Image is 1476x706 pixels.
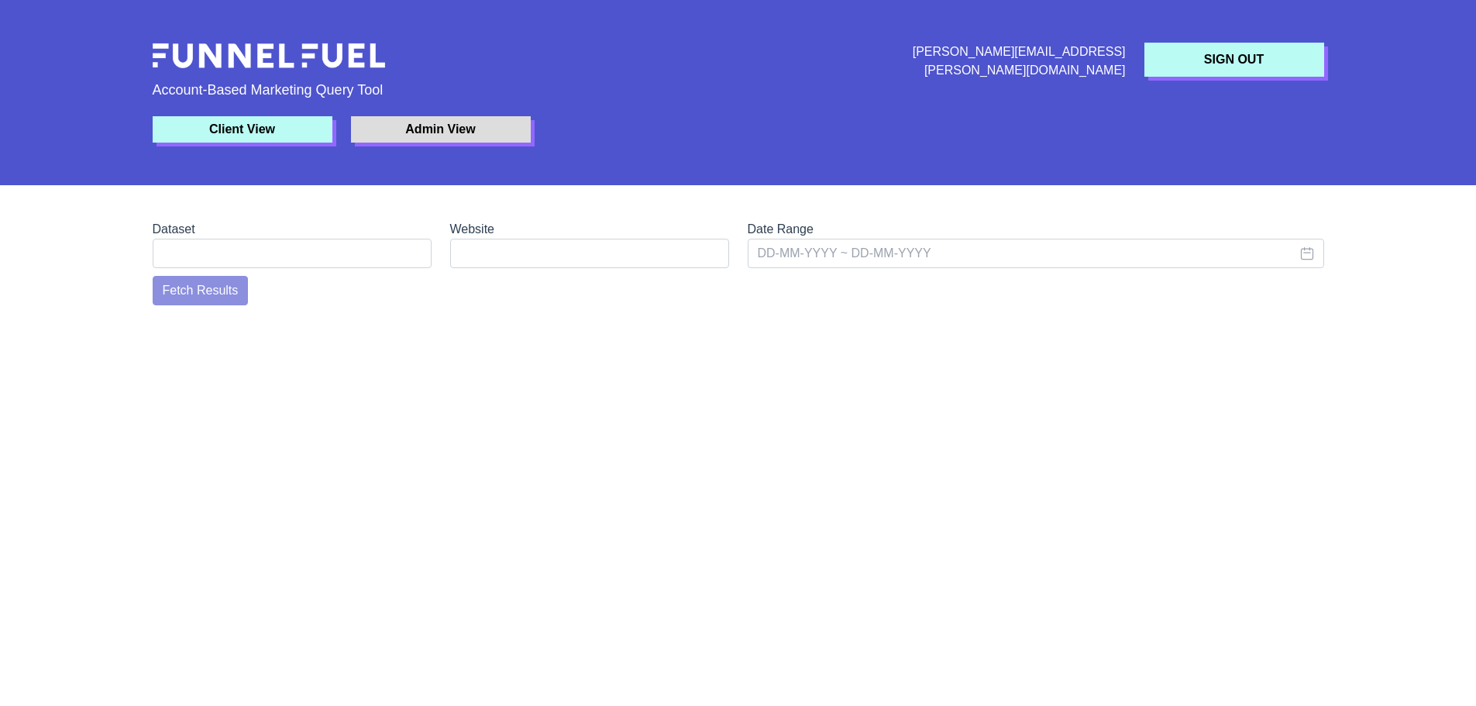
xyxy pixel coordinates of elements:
[1144,43,1324,77] button: SIGN OUT
[143,80,1333,101] span: Account-Based Marketing Query Tool
[748,239,1324,268] input: DD-MM-YYYY ~ DD-MM-YYYY
[153,116,332,143] button: Client View
[748,220,814,239] label: Date Range
[153,43,385,68] img: funnel-fuel-logo.ead3c31d.png
[351,116,531,143] button: Admin View
[450,220,495,239] label: Website
[153,220,195,239] label: Dataset
[838,43,1135,80] div: [PERSON_NAME][EMAIL_ADDRESS][PERSON_NAME][DOMAIN_NAME]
